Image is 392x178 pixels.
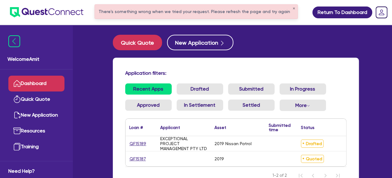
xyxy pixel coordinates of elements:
a: Return To Dashboard [312,7,372,18]
div: EXCEPTIONAL PROJECT MANAGEMENT PTY LTD [160,136,207,151]
a: New Application [8,107,64,123]
div: There's something wrong when we tried your request. Please refresh the page and try again [95,5,297,19]
button: Dropdown toggle [280,100,326,111]
a: Quick Quote [113,35,167,50]
div: Asset [214,125,226,130]
img: icon-menu-close [8,35,20,47]
a: In Progress [280,83,326,95]
img: quick-quote [13,96,21,103]
a: Recent Apps [125,83,172,95]
h4: Application filters: [125,70,346,76]
a: Dropdown toggle [373,4,390,20]
a: Approved [125,100,172,111]
a: Submitted [228,83,275,95]
a: Training [8,139,64,155]
div: 2019 [214,156,224,161]
button: ✕ [293,7,295,10]
span: Need Help? [8,167,64,175]
a: Settled [228,100,275,111]
a: Drafted [177,83,223,95]
div: 2019 Nissan Patrol [214,141,252,146]
div: Loan # [129,125,143,130]
button: New Application [167,35,233,50]
img: quest-connect-logo-blue [10,7,83,17]
a: Quick Quote [8,91,64,107]
div: Status [301,125,315,130]
a: In Settlement [177,100,223,111]
img: new-application [13,111,21,119]
a: Resources [8,123,64,139]
button: Quick Quote [113,35,162,50]
span: Quoted [301,155,324,163]
a: QF15189 [129,140,147,147]
span: Drafted [301,140,324,148]
div: Applicant [160,125,180,130]
span: Welcome Amit [7,56,65,63]
a: QF15187 [129,155,146,162]
img: resources [13,127,21,135]
img: training [13,143,21,150]
a: Dashboard [8,76,64,91]
div: Submitted time [269,123,291,132]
